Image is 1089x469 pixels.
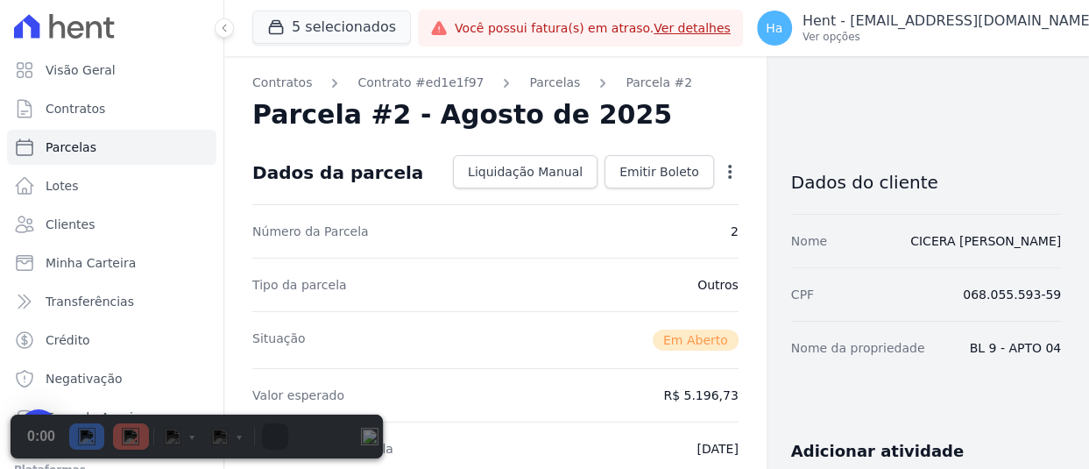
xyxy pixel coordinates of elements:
[791,172,1061,193] h3: Dados do cliente
[252,387,344,404] dt: Valor esperado
[453,155,598,188] a: Liquidação Manual
[252,330,306,351] dt: Situação
[605,155,714,188] a: Emitir Boleto
[7,207,216,242] a: Clientes
[7,168,216,203] a: Lotes
[7,91,216,126] a: Contratos
[468,163,583,181] span: Liquidação Manual
[791,339,925,357] dt: Nome da propriedade
[731,223,739,240] dd: 2
[7,284,216,319] a: Transferências
[46,331,90,349] span: Crédito
[46,100,105,117] span: Contratos
[455,19,731,38] span: Você possui fatura(s) em atraso.
[252,74,312,92] a: Contratos
[7,130,216,165] a: Parcelas
[529,74,580,92] a: Parcelas
[252,74,739,92] nav: Breadcrumb
[252,223,369,240] dt: Número da Parcela
[653,330,739,351] span: Em Aberto
[7,245,216,281] a: Minha Carteira
[626,74,692,92] a: Parcela #2
[7,361,216,396] a: Negativação
[252,11,411,44] button: 5 selecionados
[654,21,731,35] a: Ver detalhes
[46,370,123,387] span: Negativação
[46,216,95,233] span: Clientes
[7,53,216,88] a: Visão Geral
[663,387,738,404] dd: R$ 5.196,73
[7,400,216,435] a: Troca de Arquivos
[791,441,964,462] h3: Adicionar atividade
[46,293,134,310] span: Transferências
[46,61,116,79] span: Visão Geral
[46,254,136,272] span: Minha Carteira
[46,139,96,156] span: Parcelas
[910,234,1061,248] a: CICERA [PERSON_NAME]
[46,409,154,426] span: Troca de Arquivos
[791,232,827,250] dt: Nome
[252,276,347,294] dt: Tipo da parcela
[697,276,739,294] dd: Outros
[963,286,1061,303] dd: 068.055.593-59
[252,99,672,131] h2: Parcela #2 - Agosto de 2025
[766,22,782,34] span: Ha
[18,409,60,451] div: Open Intercom Messenger
[46,177,79,195] span: Lotes
[791,286,814,303] dt: CPF
[697,440,738,458] dd: [DATE]
[7,323,216,358] a: Crédito
[357,74,484,92] a: Contrato #ed1e1f97
[619,163,699,181] span: Emitir Boleto
[969,339,1061,357] dd: BL 9 - APTO 04
[252,162,423,183] div: Dados da parcela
